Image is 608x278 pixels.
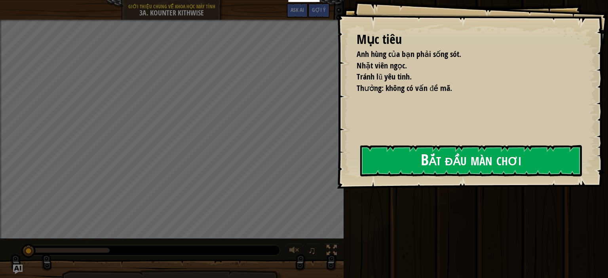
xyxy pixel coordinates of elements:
[357,49,461,59] span: Anh hùng của bạn phải sống sót.
[287,3,308,18] button: Ask AI
[291,6,304,13] span: Ask AI
[324,243,340,259] button: Bật tắt chế độ toàn màn hình
[357,83,452,93] span: Thưởng: không có vấn đề mã.
[357,30,580,49] div: Mục tiêu
[312,6,326,13] span: Gợi ý
[347,60,578,72] li: Nhặt viên ngọc.
[357,71,412,82] span: Tránh lũ yêu tinh.
[357,60,407,71] span: Nhặt viên ngọc.
[308,244,316,256] span: ♫
[13,265,23,274] button: Ask AI
[287,243,302,259] button: Tùy chỉnh âm lượng
[306,243,320,259] button: ♫
[347,83,578,94] li: Thưởng: không có vấn đề mã.
[347,49,578,60] li: Anh hùng của bạn phải sống sót.
[360,145,582,176] button: Bắt đầu màn chơi
[347,71,578,83] li: Tránh lũ yêu tinh.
